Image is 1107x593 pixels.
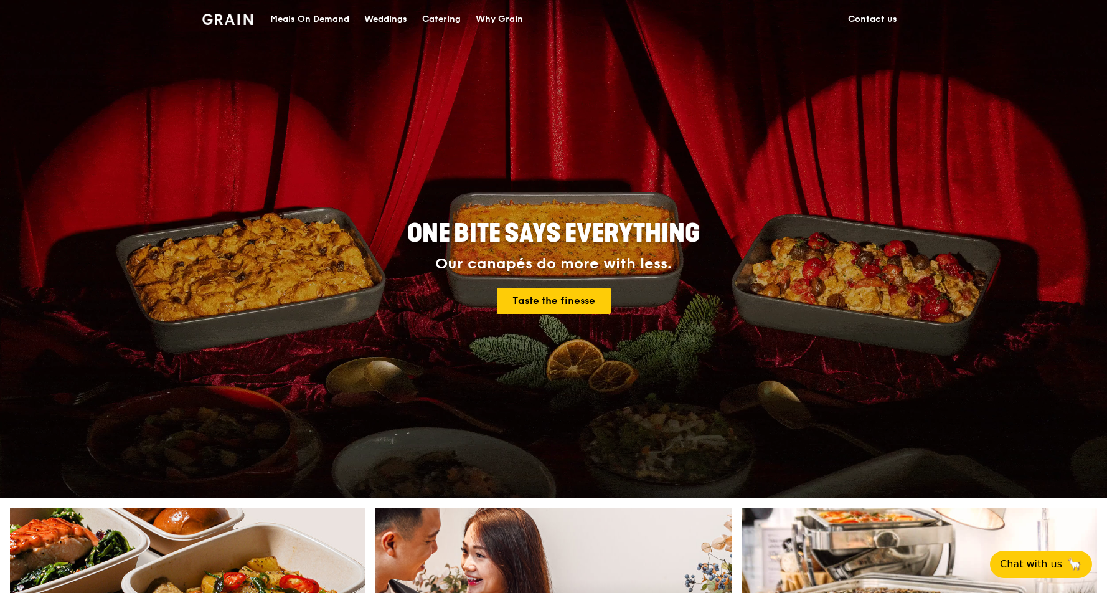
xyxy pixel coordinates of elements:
[270,1,349,38] div: Meals On Demand
[364,1,407,38] div: Weddings
[990,551,1092,578] button: Chat with us🦙
[1000,557,1062,572] span: Chat with us
[841,1,905,38] a: Contact us
[468,1,530,38] a: Why Grain
[497,288,611,314] a: Taste the finesse
[1067,557,1082,572] span: 🦙
[329,255,778,273] div: Our canapés do more with less.
[407,219,700,249] span: ONE BITE SAYS EVERYTHING
[415,1,468,38] a: Catering
[422,1,461,38] div: Catering
[476,1,523,38] div: Why Grain
[357,1,415,38] a: Weddings
[202,14,253,25] img: Grain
